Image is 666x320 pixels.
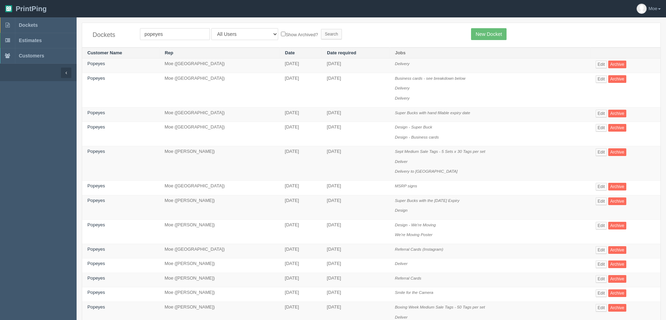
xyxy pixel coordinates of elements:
[608,183,626,190] a: Archive
[390,47,590,58] th: Jobs
[87,110,105,115] a: Popeyes
[395,169,457,173] i: Delivery to [GEOGRAPHIC_DATA]
[159,146,280,181] td: Moe ([PERSON_NAME])
[608,75,626,83] a: Archive
[395,208,407,212] i: Design
[93,32,130,39] h4: Dockets
[280,244,322,258] td: [DATE]
[596,275,607,283] a: Edit
[637,4,647,14] img: avatar_default-7531ab5dedf162e01f1e0bb0964e6a185e93c5c22dfe317fb01d7f8cd2b1632c.jpg
[608,246,626,254] a: Archive
[395,261,407,266] i: Deliver
[395,232,432,237] i: We're Moving Poster
[395,159,407,164] i: Deliver
[19,38,42,43] span: Estimates
[159,58,280,73] td: Moe ([GEOGRAPHIC_DATA])
[322,219,390,244] td: [DATE]
[280,73,322,107] td: [DATE]
[608,260,626,268] a: Archive
[395,247,443,251] i: Referral Cards (Instagram)
[281,32,285,36] input: Show Archived?
[159,107,280,122] td: Moe ([GEOGRAPHIC_DATA])
[608,275,626,283] a: Archive
[596,304,607,312] a: Edit
[471,28,506,40] a: New Docket
[159,273,280,287] td: Moe ([PERSON_NAME])
[322,146,390,181] td: [DATE]
[395,61,409,66] i: Delivery
[280,273,322,287] td: [DATE]
[321,29,342,39] input: Search
[322,73,390,107] td: [DATE]
[395,86,409,90] i: Delivery
[87,290,105,295] a: Popeyes
[159,244,280,258] td: Moe ([GEOGRAPHIC_DATA])
[395,76,465,80] i: Business cards - see breakdown below
[608,289,626,297] a: Archive
[5,5,12,12] img: logo-3e63b451c926e2ac314895c53de4908e5d424f24456219fb08d385ab2e579770.png
[596,197,607,205] a: Edit
[608,110,626,117] a: Archive
[596,289,607,297] a: Edit
[280,58,322,73] td: [DATE]
[159,195,280,219] td: Moe ([PERSON_NAME])
[87,61,105,66] a: Popeyes
[87,124,105,130] a: Popeyes
[87,50,122,55] a: Customer Name
[322,180,390,195] td: [DATE]
[596,260,607,268] a: Edit
[596,110,607,117] a: Edit
[87,183,105,188] a: Popeyes
[19,22,38,28] span: Dockets
[395,96,409,100] i: Delivery
[395,198,460,203] i: Super Bucks with the [DATE] Expiry
[322,122,390,146] td: [DATE]
[87,76,105,81] a: Popeyes
[159,219,280,244] td: Moe ([PERSON_NAME])
[322,58,390,73] td: [DATE]
[327,50,356,55] a: Date required
[608,124,626,132] a: Archive
[280,122,322,146] td: [DATE]
[159,122,280,146] td: Moe ([GEOGRAPHIC_DATA])
[280,180,322,195] td: [DATE]
[280,219,322,244] td: [DATE]
[322,287,390,302] td: [DATE]
[596,124,607,132] a: Edit
[395,184,417,188] i: MSRP signs
[395,110,470,115] i: Super Bucks with hand fillable expiry date
[87,304,105,310] a: Popeyes
[596,75,607,83] a: Edit
[159,180,280,195] td: Moe ([GEOGRAPHIC_DATA])
[87,149,105,154] a: Popeyes
[395,315,407,319] i: Deliver
[608,148,626,156] a: Archive
[322,244,390,258] td: [DATE]
[87,198,105,203] a: Popeyes
[285,50,295,55] a: Date
[280,287,322,302] td: [DATE]
[395,305,485,309] i: Boxing Week Medium Sale Tags - 50 Tags per set
[395,223,436,227] i: Design - We're Moving
[87,247,105,252] a: Popeyes
[19,53,44,58] span: Customers
[281,30,318,38] label: Show Archived?
[159,73,280,107] td: Moe ([GEOGRAPHIC_DATA])
[608,222,626,229] a: Archive
[165,50,173,55] a: Rep
[280,107,322,122] td: [DATE]
[322,258,390,273] td: [DATE]
[596,246,607,254] a: Edit
[280,195,322,219] td: [DATE]
[596,183,607,190] a: Edit
[395,290,433,295] i: Smile for the Camera
[87,275,105,281] a: Popeyes
[596,148,607,156] a: Edit
[322,107,390,122] td: [DATE]
[280,146,322,181] td: [DATE]
[608,197,626,205] a: Archive
[87,261,105,266] a: Popeyes
[608,61,626,68] a: Archive
[280,258,322,273] td: [DATE]
[395,276,421,280] i: Referral Cards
